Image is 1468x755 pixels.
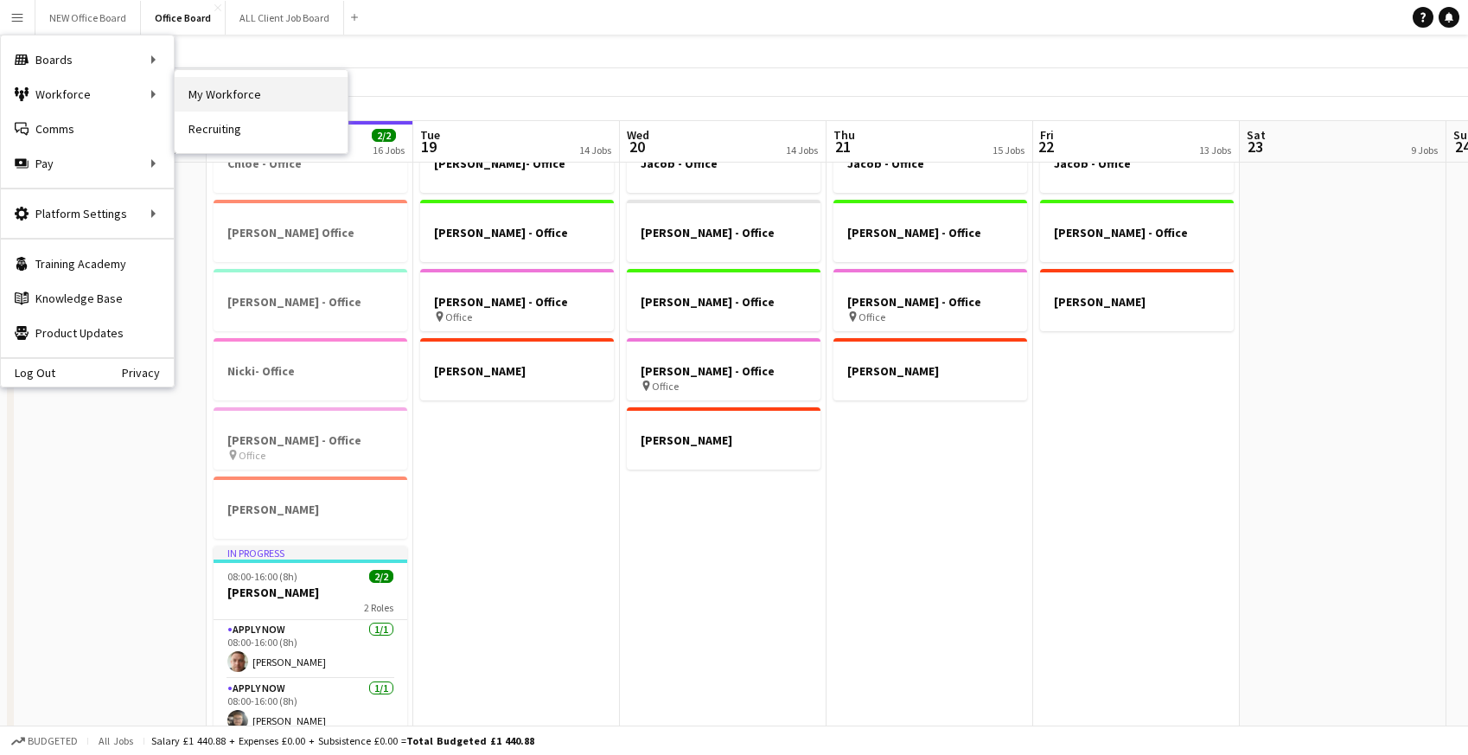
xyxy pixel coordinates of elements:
[214,620,407,679] app-card-role: APPLY NOW1/108:00-16:00 (8h)[PERSON_NAME]
[833,363,1027,379] h3: [PERSON_NAME]
[214,363,407,379] h3: Nicki- Office
[420,338,614,400] app-job-card: [PERSON_NAME]
[420,156,614,171] h3: [PERSON_NAME]- Office
[1040,200,1234,262] app-job-card: [PERSON_NAME] - Office
[214,338,407,400] app-job-card: Nicki- Office
[1244,137,1266,157] span: 23
[627,294,820,310] h3: [PERSON_NAME] - Office
[214,407,407,470] app-job-card: [PERSON_NAME] - Office Office
[627,363,820,379] h3: [PERSON_NAME] - Office
[1040,127,1054,143] span: Fri
[579,144,611,157] div: 14 Jobs
[1,246,174,281] a: Training Academy
[420,225,614,240] h3: [PERSON_NAME] - Office
[406,734,534,747] span: Total Budgeted £1 440.88
[214,294,407,310] h3: [PERSON_NAME] - Office
[627,338,820,400] app-job-card: [PERSON_NAME] - Office Office
[175,112,348,146] a: Recruiting
[627,407,820,470] app-job-card: [PERSON_NAME]
[35,1,141,35] button: NEW Office Board
[445,310,472,323] span: Office
[833,269,1027,331] app-job-card: [PERSON_NAME] - Office Office
[1247,127,1266,143] span: Sat
[833,294,1027,310] h3: [PERSON_NAME] - Office
[1199,144,1231,157] div: 13 Jobs
[214,546,407,560] div: In progress
[627,200,820,262] app-job-card: [PERSON_NAME] - Office
[652,380,679,393] span: Office
[1,146,174,181] div: Pay
[214,477,407,539] app-job-card: [PERSON_NAME]
[214,546,407,738] app-job-card: In progress08:00-16:00 (8h)2/2[PERSON_NAME]2 RolesAPPLY NOW1/108:00-16:00 (8h)[PERSON_NAME]APPLY ...
[1,196,174,231] div: Platform Settings
[627,225,820,240] h3: [PERSON_NAME] - Office
[122,366,174,380] a: Privacy
[624,137,649,157] span: 20
[214,200,407,262] app-job-card: [PERSON_NAME] Office
[1040,294,1234,310] h3: [PERSON_NAME]
[28,735,78,747] span: Budgeted
[420,127,440,143] span: Tue
[1040,269,1234,331] app-job-card: [PERSON_NAME]
[1,316,174,350] a: Product Updates
[1040,225,1234,240] h3: [PERSON_NAME] - Office
[1037,137,1054,157] span: 22
[372,129,396,142] span: 2/2
[786,144,818,157] div: 14 Jobs
[214,432,407,448] h3: [PERSON_NAME] - Office
[227,570,297,583] span: 08:00-16:00 (8h)
[627,432,820,448] h3: [PERSON_NAME]
[1411,144,1438,157] div: 9 Jobs
[1,366,55,380] a: Log Out
[226,1,344,35] button: ALL Client Job Board
[364,601,393,614] span: 2 Roles
[1,42,174,77] div: Boards
[992,144,1024,157] div: 15 Jobs
[239,449,265,462] span: Office
[1,77,174,112] div: Workforce
[214,156,407,171] h3: Chloe - Office
[833,338,1027,400] app-job-card: [PERSON_NAME]
[1,112,174,146] a: Comms
[369,570,393,583] span: 2/2
[858,310,885,323] span: Office
[420,200,614,262] app-job-card: [PERSON_NAME] - Office
[831,137,855,157] span: 21
[627,127,649,143] span: Wed
[1,281,174,316] a: Knowledge Base
[420,363,614,379] h3: [PERSON_NAME]
[833,156,1027,171] h3: Jacob - Office
[214,679,407,738] app-card-role: APPLY NOW1/108:00-16:00 (8h)[PERSON_NAME]
[9,732,80,751] button: Budgeted
[151,734,534,747] div: Salary £1 440.88 + Expenses £0.00 + Subsistence £0.00 =
[175,77,348,112] a: My Workforce
[420,269,614,331] app-job-card: [PERSON_NAME] - Office Office
[833,225,1027,240] h3: [PERSON_NAME] - Office
[1040,156,1234,171] h3: Jacob - Office
[214,585,407,600] h3: [PERSON_NAME]
[214,269,407,331] app-job-card: [PERSON_NAME] - Office
[627,269,820,331] app-job-card: [PERSON_NAME] - Office
[627,156,820,171] h3: Jacob - Office
[214,502,407,517] h3: [PERSON_NAME]
[833,200,1027,262] app-job-card: [PERSON_NAME] - Office
[420,294,614,310] h3: [PERSON_NAME] - Office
